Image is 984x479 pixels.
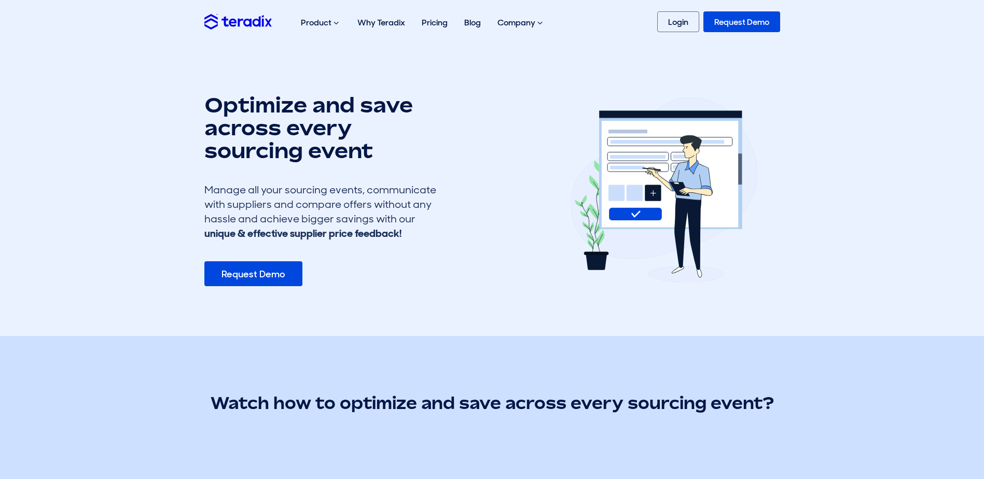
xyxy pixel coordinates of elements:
[489,6,553,39] div: Company
[413,6,456,39] a: Pricing
[657,11,699,32] a: Login
[204,391,780,415] h2: Watch how to optimize and save across every sourcing event?
[456,6,489,39] a: Blog
[204,182,453,241] div: Manage all your sourcing events, communicate with suppliers and compare offers without any hassle...
[293,6,349,39] div: Product
[204,14,272,29] img: Teradix logo
[349,6,413,39] a: Why Teradix
[204,227,401,240] b: unique & effective supplier price feedback!
[204,93,453,162] h1: Optimize and save across every sourcing event
[204,261,302,286] a: Request Demo
[703,11,780,32] a: Request Demo
[571,97,758,283] img: erfx feature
